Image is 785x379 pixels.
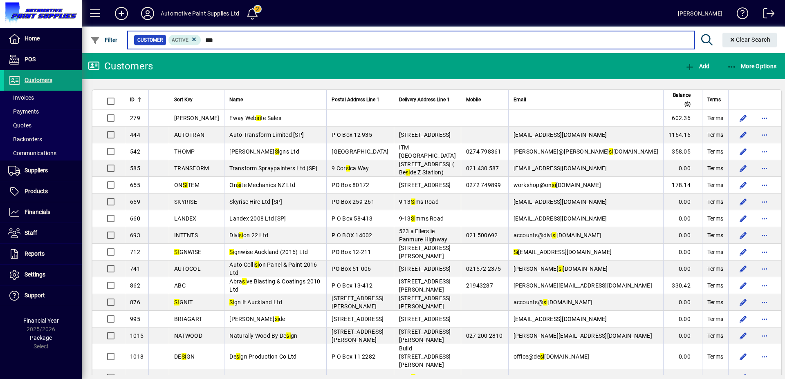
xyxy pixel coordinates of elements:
td: 602.36 [663,110,702,127]
td: 0.00 [663,227,702,244]
span: [STREET_ADDRESS] ( Be de Z Station) [399,161,455,176]
span: [PERSON_NAME]@[PERSON_NAME] [DOMAIN_NAME] [514,148,659,155]
button: Edit [737,245,750,259]
span: 523 a Ellerslie Panmure Highway [399,228,448,243]
span: [STREET_ADDRESS] [399,132,451,138]
span: P O Box 13-412 [332,282,372,289]
td: 0.00 [663,261,702,277]
em: si [543,299,548,305]
span: De gn Production Co Ltd [229,353,296,360]
a: Support [4,285,82,306]
span: Settings [25,271,45,278]
span: 693 [130,232,140,239]
span: Landex 2008 Ltd [SP] [229,215,286,222]
button: More options [758,296,771,309]
span: workshop@on [DOMAIN_NAME] [514,182,601,188]
span: 021 500692 [466,232,498,239]
span: Sort Key [174,95,193,104]
span: 659 [130,198,140,205]
span: PO Box 259-261 [332,198,375,205]
span: Name [229,95,243,104]
span: PO Box 51-006 [332,265,371,272]
span: Terms [707,231,723,239]
button: Add [108,6,135,21]
span: P O Box 58-413 [332,215,372,222]
span: 279 [130,115,140,121]
button: More options [758,195,771,208]
span: Auto Colli on Panel & Paint 2016 Ltd [229,261,317,276]
span: Terms [707,131,723,139]
em: si [239,232,243,239]
span: [PERSON_NAME] [174,115,219,121]
span: GNWISE [174,249,201,255]
span: accounts@ [DOMAIN_NAME] [514,299,593,305]
button: More options [758,329,771,342]
span: 995 [130,316,140,322]
button: More options [758,350,771,363]
em: SI [183,182,188,188]
td: 1164.16 [663,127,702,143]
button: Edit [737,262,750,275]
button: Clear [722,33,777,47]
span: [STREET_ADDRESS] [399,182,451,188]
a: Settings [4,265,82,285]
span: [PERSON_NAME][EMAIL_ADDRESS][DOMAIN_NAME] [514,282,652,289]
span: [PERSON_NAME][EMAIL_ADDRESS][DOMAIN_NAME] [514,332,652,339]
span: [EMAIL_ADDRESS][DOMAIN_NAME] [514,198,607,205]
em: si [552,232,557,239]
span: [STREET_ADDRESS][PERSON_NAME] [399,328,451,343]
span: 741 [130,265,140,272]
div: Name [229,95,321,104]
span: Postal Address Line 1 [332,95,379,104]
div: ID [130,95,144,104]
span: Terms [707,95,721,104]
span: Abra ve Blasting & Coatings 2010 Ltd [229,278,320,293]
a: Financials [4,202,82,223]
span: Terms [707,298,723,306]
td: 0.00 [663,160,702,177]
span: Suppliers [25,167,48,174]
span: [STREET_ADDRESS] [332,316,384,322]
span: gn It Auckland Ltd [229,299,282,305]
em: si [609,148,613,155]
span: Customer [137,36,163,44]
span: Email [514,95,526,104]
button: More options [758,128,771,141]
em: Si [229,249,234,255]
span: Terms [707,281,723,290]
em: si [255,261,259,268]
span: [EMAIL_ADDRESS][DOMAIN_NAME] [514,316,607,322]
td: 358.05 [663,143,702,160]
span: Payments [8,108,39,115]
a: Home [4,29,82,49]
div: Customers [88,60,153,73]
span: Financial Year [23,317,59,324]
div: Balance ($) [668,91,698,109]
span: 021572 2375 [466,265,501,272]
a: Logout [757,2,775,28]
td: 330.42 [663,277,702,294]
span: Divi on 22 Ltd [229,232,268,239]
span: 1018 [130,353,144,360]
em: si [346,165,350,172]
span: [STREET_ADDRESS][PERSON_NAME] [332,295,384,310]
em: Si [229,299,234,305]
span: Terms [707,332,723,340]
span: Reports [25,250,45,257]
a: Suppliers [4,161,82,181]
button: Edit [737,229,750,242]
button: Edit [737,279,750,292]
button: More options [758,212,771,225]
a: Reports [4,244,82,264]
div: Automotive Paint Supplies Ltd [161,7,239,20]
span: PO Box 12-211 [332,249,371,255]
span: Staff [25,230,37,236]
span: Invoices [8,94,34,101]
span: Transform Spraypainters Ltd [SP] [229,165,317,172]
span: Terms [707,265,723,273]
span: P O Box 11 2282 [332,353,375,360]
a: Staff [4,223,82,243]
span: [EMAIL_ADDRESS][DOMAIN_NAME] [514,132,607,138]
span: 9-13 ms Road [399,198,439,205]
a: Backorders [4,132,82,146]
